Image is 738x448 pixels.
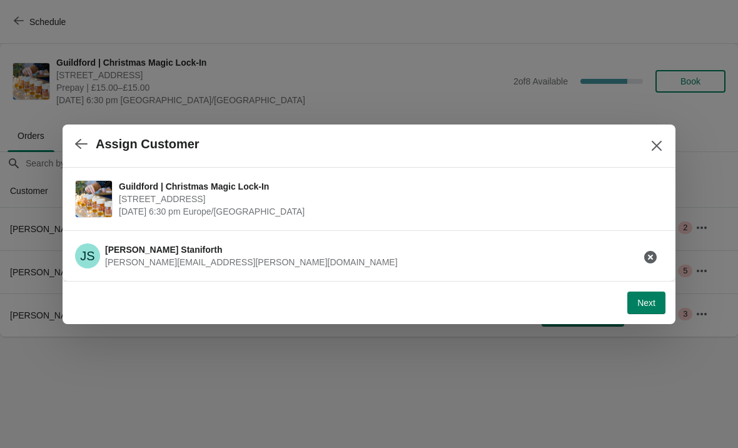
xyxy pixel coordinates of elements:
[96,137,200,151] h2: Assign Customer
[119,180,657,193] span: Guildford | Christmas Magic Lock-In
[75,243,100,268] span: Jessica
[627,292,665,314] button: Next
[76,181,112,217] img: Guildford | Christmas Magic Lock-In | 5 Market Street, Guildford, GU1 4LB | December 11 | 6:30 pm...
[119,193,657,205] span: [STREET_ADDRESS]
[637,298,655,308] span: Next
[105,257,398,267] span: [PERSON_NAME][EMAIL_ADDRESS][PERSON_NAME][DOMAIN_NAME]
[105,245,222,255] span: [PERSON_NAME] Staniforth
[119,205,657,218] span: [DATE] 6:30 pm Europe/[GEOGRAPHIC_DATA]
[645,135,668,157] button: Close
[80,249,94,263] text: JS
